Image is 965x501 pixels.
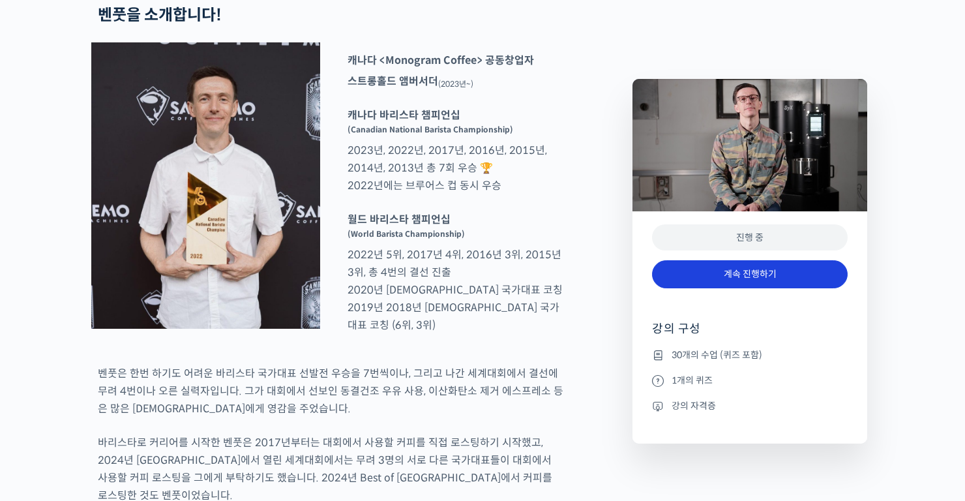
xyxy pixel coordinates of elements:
span: 홈 [41,412,49,423]
a: 계속 진행하기 [652,260,848,288]
span: 설정 [201,412,217,423]
div: 진행 중 [652,224,848,251]
strong: 캐나다 바리스타 챔피언십 [348,108,460,122]
a: 대화 [86,393,168,425]
li: 30개의 수업 (퀴즈 포함) [652,347,848,363]
h2: 벤풋을 소개합니다! [98,6,563,25]
span: 대화 [119,413,135,423]
sup: (Canadian National Barista Championship) [348,125,513,134]
p: 2022년 5위, 2017년 4위, 2016년 3위, 2015년 3위, 총 4번의 결선 진출 2020년 [DEMOGRAPHIC_DATA] 국가대표 코칭 2019년 2018년 ... [341,211,570,334]
p: 벤풋은 한번 하기도 어려운 바리스타 국가대표 선발전 우승을 7번씩이나, 그리고 나간 세계대회에서 결선에 무려 4번이나 오른 실력자입니다. 그가 대회에서 선보인 동결건조 우유 ... [98,365,563,417]
strong: 스트롱홀드 앰버서더 [348,74,438,88]
li: 강의 자격증 [652,398,848,414]
strong: 월드 바리스타 챔피언십 [348,213,451,226]
sub: (2023년~) [438,79,473,89]
sup: (World Barista Championship) [348,229,465,239]
li: 1개의 퀴즈 [652,372,848,388]
a: 홈 [4,393,86,425]
p: 2023년, 2022년, 2017년, 2016년, 2015년, 2014년, 2013년 총 7회 우승 🏆 2022년에는 브루어스 컵 동시 우승 [341,106,570,194]
a: 설정 [168,393,250,425]
h4: 강의 구성 [652,321,848,347]
strong: 캐나다 <Monogram Coffee> 공동창업자 [348,53,534,67]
